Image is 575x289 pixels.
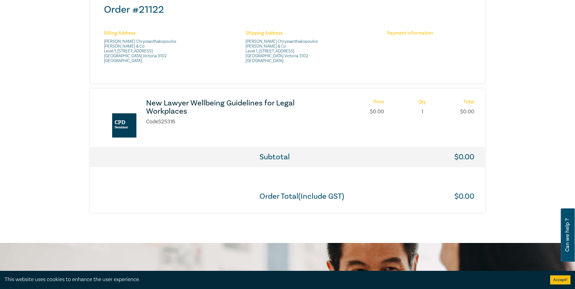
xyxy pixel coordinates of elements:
li: Code S25316 [146,118,175,126]
span: [PERSON_NAME] Chryssanthakopoulos [246,39,333,44]
h3: $ 0.00 [454,153,474,161]
span: [PERSON_NAME] & Co [104,44,191,49]
span: [PERSON_NAME] & Co [246,44,333,49]
p: 1 [418,108,426,116]
a: New Lawyer Wellbeing Guidelines for Legal Workplaces [146,99,307,115]
span: Can we help ? [564,212,570,258]
img: New Lawyer Wellbeing Guidelines for Legal Workplaces [112,113,136,138]
h3: $ 0.00 [454,192,474,201]
p: $ 0.00 [460,108,474,116]
h2: Order # 21122 [104,4,474,16]
p: $ 0.00 [370,108,384,116]
h6: Total [460,99,474,105]
button: Accept cookies [550,275,570,284]
span: Level 1, [STREET_ADDRESS] [GEOGRAPHIC_DATA] Victoria 3102 [GEOGRAPHIC_DATA] [104,49,191,63]
h6: Payment Information [387,30,474,36]
h6: Billing Address [104,30,191,36]
h3: Order Total(Include GST) [259,192,344,201]
span: Level 1, [STREET_ADDRESS] [GEOGRAPHIC_DATA] Victoria 3102 [GEOGRAPHIC_DATA] [246,49,333,63]
div: This website uses cookies to enhance the user experience. [5,276,541,284]
h3: Subtotal [259,153,290,161]
span: [PERSON_NAME] Chryssanthakopoulos [104,39,191,44]
h6: Shipping Address [246,30,333,36]
h6: Price [370,99,384,105]
h6: Qty [418,99,426,105]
